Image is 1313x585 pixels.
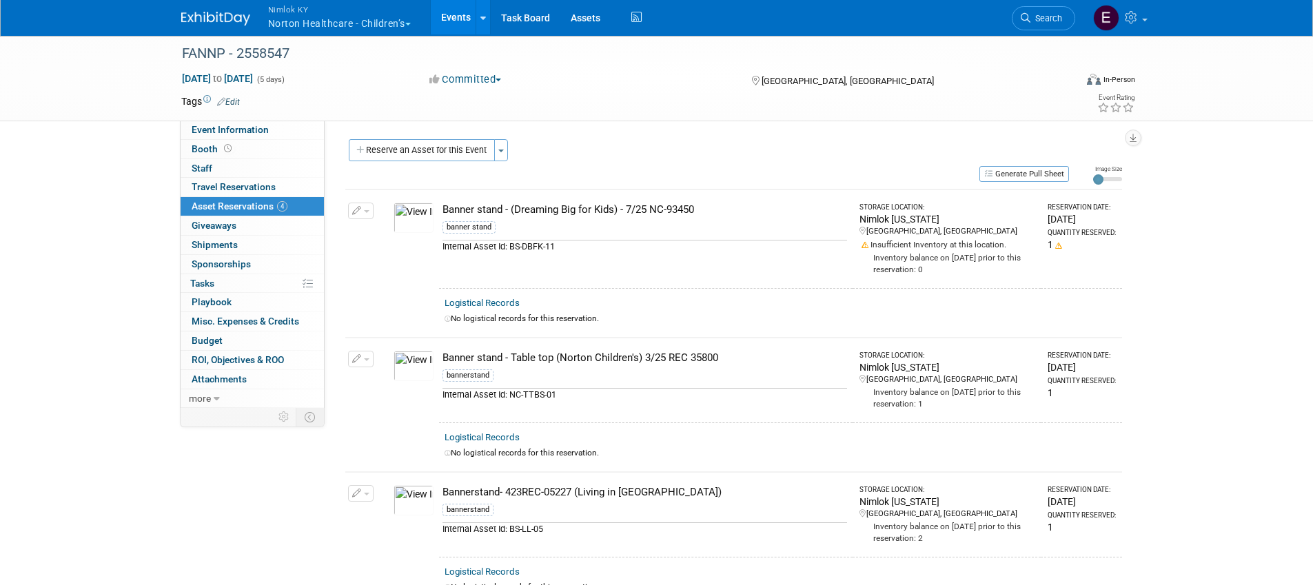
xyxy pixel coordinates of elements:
[181,274,324,293] a: Tasks
[859,203,1036,212] div: Storage Location:
[181,178,324,196] a: Travel Reservations
[181,159,324,178] a: Staff
[192,163,212,174] span: Staff
[859,226,1036,237] div: [GEOGRAPHIC_DATA], [GEOGRAPHIC_DATA]
[1097,94,1134,101] div: Event Rating
[221,143,234,154] span: Booth not reserved yet
[192,354,284,365] span: ROI, Objectives & ROO
[442,485,847,500] div: Bannerstand- 423REC-05227 (Living in [GEOGRAPHIC_DATA])
[1048,351,1116,360] div: Reservation Date:
[192,239,238,250] span: Shipments
[1030,13,1062,23] span: Search
[1048,212,1116,226] div: [DATE]
[1048,495,1116,509] div: [DATE]
[859,212,1036,226] div: Nimlok [US_STATE]
[445,447,1117,459] div: No logistical records for this reservation.
[445,566,520,577] a: Logistical Records
[1103,74,1135,85] div: In-Person
[192,201,287,212] span: Asset Reservations
[181,121,324,139] a: Event Information
[217,97,240,107] a: Edit
[859,237,1036,251] div: Insufficient Inventory at this location.
[181,94,240,108] td: Tags
[1048,376,1116,386] div: Quantity Reserved:
[1048,485,1116,495] div: Reservation Date:
[1048,360,1116,374] div: [DATE]
[177,41,1055,66] div: FANNP - 2558547
[296,408,324,426] td: Toggle Event Tabs
[442,388,847,401] div: Internal Asset Id: NC-TTBS-01
[445,298,520,308] a: Logistical Records
[394,351,434,381] img: View Images
[349,139,495,161] button: Reserve an Asset for this Event
[1093,165,1122,173] div: Image Size
[190,278,214,289] span: Tasks
[181,255,324,274] a: Sponsorships
[445,313,1117,325] div: No logistical records for this reservation.
[442,522,847,535] div: Internal Asset Id: BS-LL-05
[1093,5,1119,31] img: Elizabeth Griffin
[1048,203,1116,212] div: Reservation Date:
[859,509,1036,520] div: [GEOGRAPHIC_DATA], [GEOGRAPHIC_DATA]
[268,2,411,17] span: Nimlok KY
[181,12,250,25] img: ExhibitDay
[211,73,224,84] span: to
[192,258,251,269] span: Sponsorships
[272,408,296,426] td: Personalize Event Tab Strip
[859,520,1036,544] div: Inventory balance on [DATE] prior to this reservation: 2
[181,216,324,235] a: Giveaways
[192,143,234,154] span: Booth
[425,72,507,87] button: Committed
[181,331,324,350] a: Budget
[1048,228,1116,238] div: Quantity Reserved:
[181,370,324,389] a: Attachments
[192,316,299,327] span: Misc. Expenses & Credits
[181,293,324,311] a: Playbook
[192,181,276,192] span: Travel Reservations
[394,485,434,515] img: View Images
[442,221,496,234] div: banner stand
[1012,6,1075,30] a: Search
[859,360,1036,374] div: Nimlok [US_STATE]
[859,351,1036,360] div: Storage Location:
[277,201,287,212] span: 4
[394,203,434,233] img: View Images
[181,197,324,216] a: Asset Reservations4
[1048,238,1116,252] div: 1
[181,72,254,85] span: [DATE] [DATE]
[859,251,1036,276] div: Inventory balance on [DATE] prior to this reservation: 0
[1048,386,1116,400] div: 1
[181,351,324,369] a: ROI, Objectives & ROO
[189,393,211,404] span: more
[1048,520,1116,534] div: 1
[192,335,223,346] span: Budget
[859,485,1036,495] div: Storage Location:
[859,385,1036,410] div: Inventory balance on [DATE] prior to this reservation: 1
[979,166,1069,182] button: Generate Pull Sheet
[181,236,324,254] a: Shipments
[181,140,324,158] a: Booth
[1087,74,1101,85] img: Format-Inperson.png
[442,240,847,253] div: Internal Asset Id: BS-DBFK-11
[762,76,934,86] span: [GEOGRAPHIC_DATA], [GEOGRAPHIC_DATA]
[181,389,324,408] a: more
[442,504,493,516] div: bannerstand
[181,312,324,331] a: Misc. Expenses & Credits
[445,432,520,442] a: Logistical Records
[859,374,1036,385] div: [GEOGRAPHIC_DATA], [GEOGRAPHIC_DATA]
[442,369,493,382] div: bannerstand
[994,72,1136,92] div: Event Format
[192,296,232,307] span: Playbook
[192,373,247,384] span: Attachments
[256,75,285,84] span: (5 days)
[192,220,236,231] span: Giveaways
[442,351,847,365] div: Banner stand - Table top (Norton Children's) 3/25 REC 35800
[192,124,269,135] span: Event Information
[442,203,847,217] div: Banner stand - (Dreaming Big for Kids) - 7/25 NC-93450
[859,495,1036,509] div: Nimlok [US_STATE]
[1048,511,1116,520] div: Quantity Reserved:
